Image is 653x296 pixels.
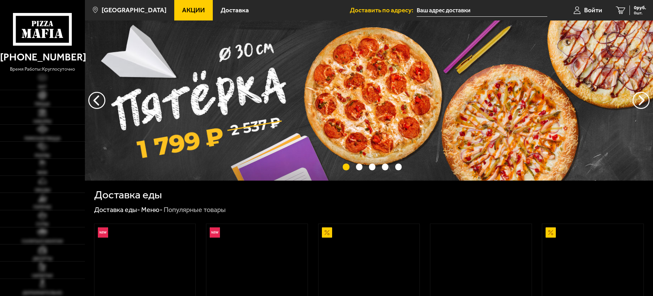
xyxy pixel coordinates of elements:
span: Обеды [35,188,50,192]
a: Меню- [141,206,163,214]
span: WOK [38,170,47,175]
span: 0 шт. [634,11,646,15]
span: Роллы [35,153,50,158]
span: Наборы [33,119,51,124]
span: Супы [36,222,48,226]
span: Десерты [33,256,52,261]
span: Римская пицца [25,136,60,141]
span: Войти [584,7,602,13]
span: Горячее [33,205,51,209]
span: Салаты и закуски [22,239,63,243]
span: Дополнительно [23,291,62,295]
a: Доставка еды- [94,206,140,214]
img: Акционный [546,227,556,238]
span: Доставить по адресу: [350,7,417,13]
div: Популярные товары [164,206,226,214]
span: 0 руб. [634,5,646,10]
button: точки переключения [356,164,362,170]
button: точки переключения [382,164,388,170]
input: Ваш адрес доставки [417,4,547,17]
span: Доставка [221,7,249,13]
img: Новинка [98,227,108,238]
span: Акции [182,7,205,13]
button: точки переключения [395,164,402,170]
button: предыдущий [633,92,650,109]
img: Акционный [322,227,332,238]
button: следующий [88,92,105,109]
span: Хит [38,85,47,89]
button: точки переключения [343,164,349,170]
span: Пицца [35,102,50,106]
button: точки переключения [369,164,375,170]
h1: Доставка еды [94,189,162,200]
span: Напитки [32,273,53,278]
span: [GEOGRAPHIC_DATA] [102,7,166,13]
img: Новинка [210,227,220,238]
